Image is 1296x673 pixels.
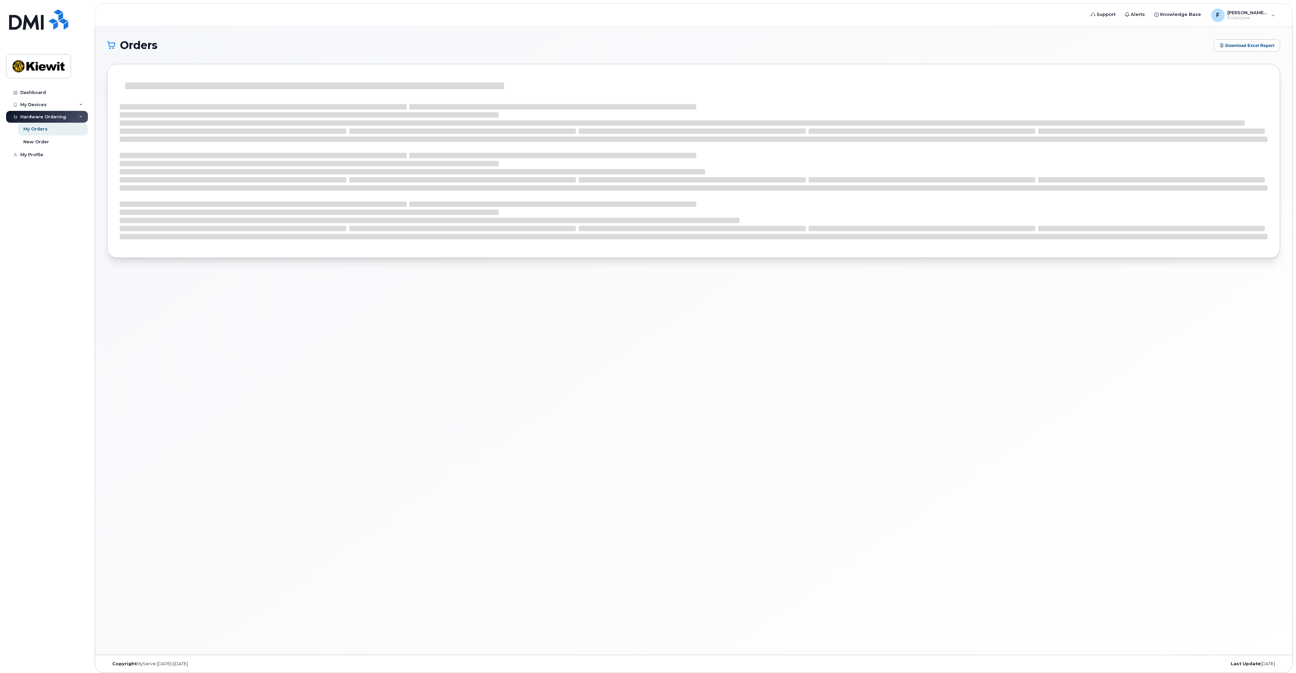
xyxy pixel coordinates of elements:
[120,40,158,50] span: Orders
[1231,661,1261,666] strong: Last Update
[107,661,498,667] div: MyServe [DATE]–[DATE]
[1214,39,1280,52] button: Download Excel Report
[112,661,137,666] strong: Copyright
[889,661,1280,667] div: [DATE]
